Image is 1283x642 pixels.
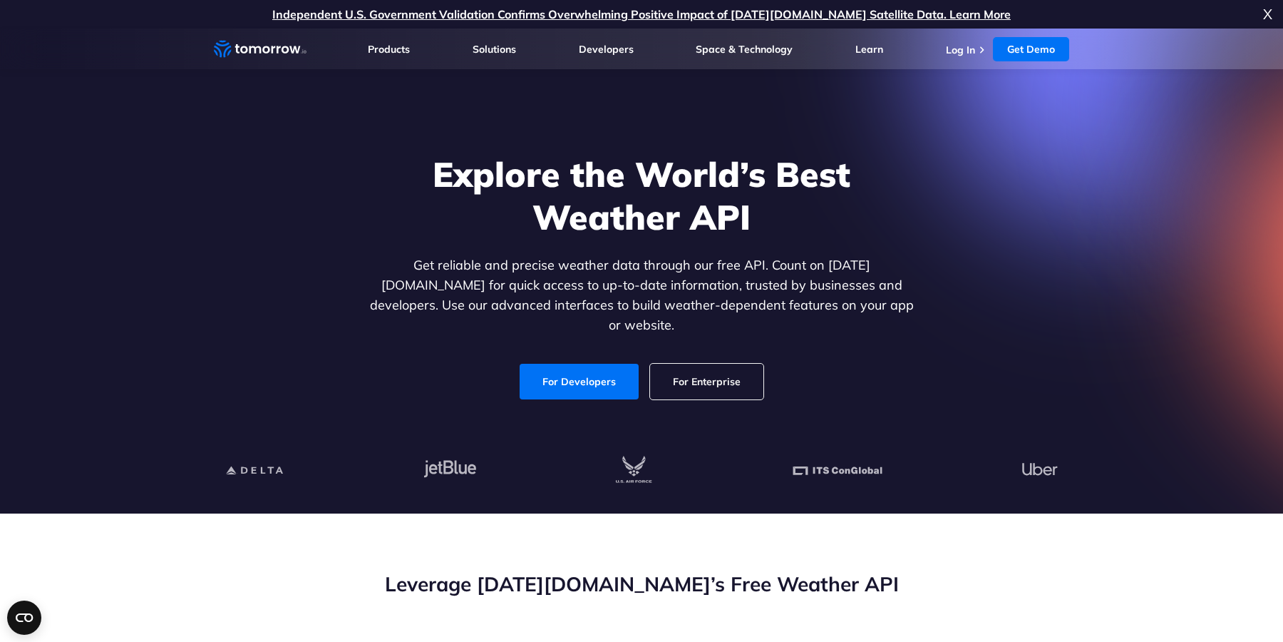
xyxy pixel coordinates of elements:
a: Get Demo [993,37,1069,61]
button: Open CMP widget [7,601,41,635]
h1: Explore the World’s Best Weather API [366,153,917,238]
a: Independent U.S. Government Validation Confirms Overwhelming Positive Impact of [DATE][DOMAIN_NAM... [272,7,1011,21]
a: Products [368,43,410,56]
a: Log In [946,44,975,56]
a: Home link [214,39,306,60]
h2: Leverage [DATE][DOMAIN_NAME]’s Free Weather API [214,571,1069,598]
a: Developers [579,43,634,56]
p: Get reliable and precise weather data through our free API. Count on [DATE][DOMAIN_NAME] for quic... [366,255,917,335]
a: For Enterprise [650,364,763,399]
a: Solutions [473,43,516,56]
a: Learn [855,43,883,56]
a: Space & Technology [696,43,793,56]
a: For Developers [520,364,639,399]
